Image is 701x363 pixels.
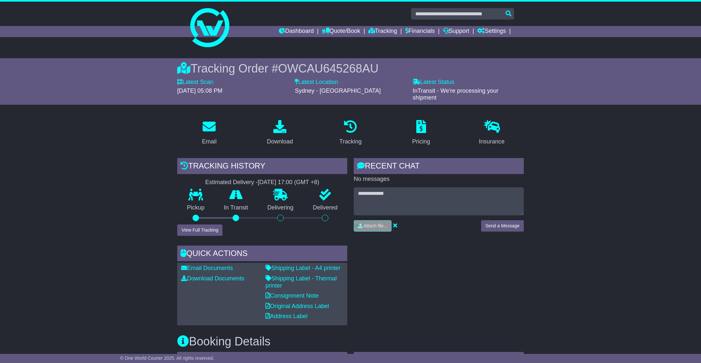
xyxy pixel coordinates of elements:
[120,356,214,361] span: © One World Courier 2025. All rights reserved.
[278,62,379,75] span: OWCAU645268AU
[295,79,338,86] label: Latest Location
[279,26,314,37] a: Dashboard
[339,137,362,146] div: Tracking
[177,179,347,186] div: Estimated Delivery -
[265,303,329,309] a: Original Address Label
[368,26,397,37] a: Tracking
[413,79,454,86] label: Latest Status
[177,224,222,236] button: View Full Tracking
[475,118,509,148] a: Insurance
[181,275,244,282] a: Download Documents
[177,79,213,86] label: Latest Scan
[198,118,221,148] a: Email
[258,179,319,186] div: [DATE] 17:00 (GMT +8)
[322,26,360,37] a: Quote/Book
[477,26,506,37] a: Settings
[265,313,308,319] a: Address Label
[481,220,524,232] button: Send a Message
[214,204,258,211] p: In Transit
[443,26,469,37] a: Support
[177,87,222,94] span: [DATE] 05:08 PM
[265,275,337,289] a: Shipping Label - Thermal printer
[265,292,319,299] a: Consignment Note
[265,265,340,271] a: Shipping Label - A4 printer
[354,176,524,183] p: No messages
[295,87,380,94] span: Sydney - [GEOGRAPHIC_DATA]
[354,158,524,176] div: RECENT CHAT
[177,204,214,211] p: Pickup
[177,61,524,75] div: Tracking Order #
[177,246,347,263] div: Quick Actions
[303,204,348,211] p: Delivered
[405,26,435,37] a: Financials
[177,335,524,348] h3: Booking Details
[181,265,233,271] a: Email Documents
[177,158,347,176] div: Tracking history
[258,204,303,211] p: Delivering
[413,87,499,101] span: InTransit - We're processing your shipment
[263,118,297,148] a: Download
[267,137,293,146] div: Download
[408,118,434,148] a: Pricing
[412,137,430,146] div: Pricing
[335,118,366,148] a: Tracking
[202,137,217,146] div: Email
[479,137,505,146] div: Insurance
